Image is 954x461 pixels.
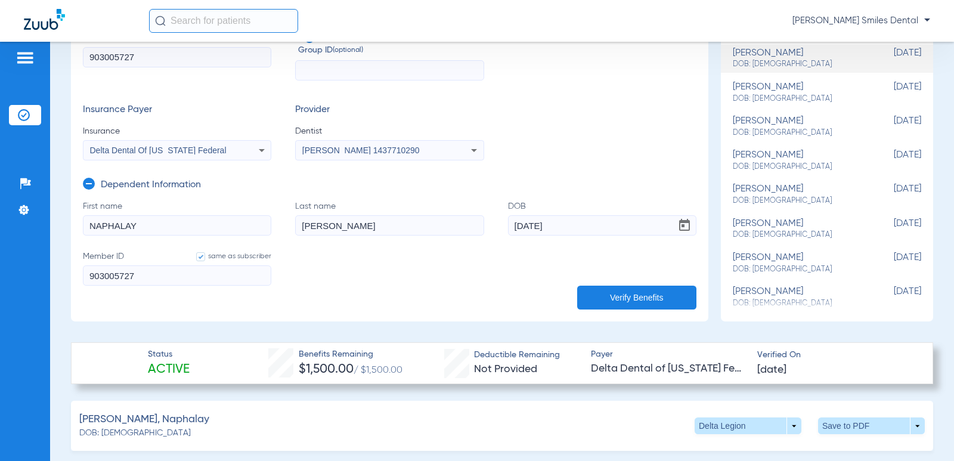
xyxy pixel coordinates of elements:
span: Deductible Remaining [474,349,560,361]
iframe: Chat Widget [894,404,954,461]
span: [PERSON_NAME] Smiles Dental [792,15,930,27]
span: [PERSON_NAME], Naphalay [79,412,209,427]
span: Not Provided [474,364,537,375]
h3: Provider [295,104,484,116]
div: [PERSON_NAME] [733,252,862,274]
input: Search for patients [149,9,298,33]
img: Search Icon [155,16,166,26]
span: [DATE] [862,116,921,138]
span: DOB: [DEMOGRAPHIC_DATA] [733,196,862,206]
h3: Insurance Payer [83,104,271,116]
input: DOBOpen calendar [508,215,696,236]
label: DOB [508,200,696,236]
input: First name [83,215,271,236]
label: First name [83,200,271,236]
button: Delta Legion [695,417,801,434]
label: Last name [295,200,484,236]
span: Active [148,361,190,378]
div: [PERSON_NAME] [733,48,862,70]
span: [PERSON_NAME] 1437710290 [302,146,420,155]
div: [PERSON_NAME] [733,150,862,172]
span: DOB: [DEMOGRAPHIC_DATA] [733,59,862,70]
span: Status [148,348,190,361]
span: [DATE] [862,286,921,308]
span: [DATE] [862,252,921,274]
span: [DATE] [757,363,786,378]
button: Save to PDF [818,417,925,434]
span: Delta Dental Of [US_STATE] Federal [90,146,227,155]
span: Benefits Remaining [299,348,402,361]
span: Payer [591,348,747,361]
small: (optional) [333,44,363,57]
span: Dentist [295,125,484,137]
h3: Dependent Information [101,180,201,191]
button: Open calendar [673,214,696,237]
label: same as subscriber [184,250,271,262]
input: Member ID [83,47,271,67]
input: Member IDsame as subscriber [83,265,271,286]
span: [DATE] [862,150,921,172]
span: / $1,500.00 [354,366,402,375]
div: [PERSON_NAME] [733,82,862,104]
div: [PERSON_NAME] [733,218,862,240]
label: Member ID [83,32,271,81]
span: DOB: [DEMOGRAPHIC_DATA] [733,128,862,138]
span: DOB: [DEMOGRAPHIC_DATA] [733,264,862,275]
span: [DATE] [862,218,921,240]
span: Delta Dental of [US_STATE] Federal [591,361,747,376]
span: [DATE] [862,82,921,104]
span: Group ID [298,44,484,57]
span: $1,500.00 [299,363,354,376]
div: [PERSON_NAME] [733,184,862,206]
span: [DATE] [862,48,921,70]
div: [PERSON_NAME] [733,116,862,138]
label: Member ID [83,250,271,286]
span: [DATE] [862,184,921,206]
input: Last name [295,215,484,236]
span: DOB: [DEMOGRAPHIC_DATA] [733,230,862,240]
span: Verified On [757,349,913,361]
span: DOB: [DEMOGRAPHIC_DATA] [79,427,191,440]
img: Zuub Logo [24,9,65,30]
img: hamburger-icon [16,51,35,65]
div: [PERSON_NAME] [733,286,862,308]
span: DOB: [DEMOGRAPHIC_DATA] [733,94,862,104]
span: Insurance [83,125,271,137]
span: DOB: [DEMOGRAPHIC_DATA] [733,162,862,172]
button: Verify Benefits [577,286,696,310]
